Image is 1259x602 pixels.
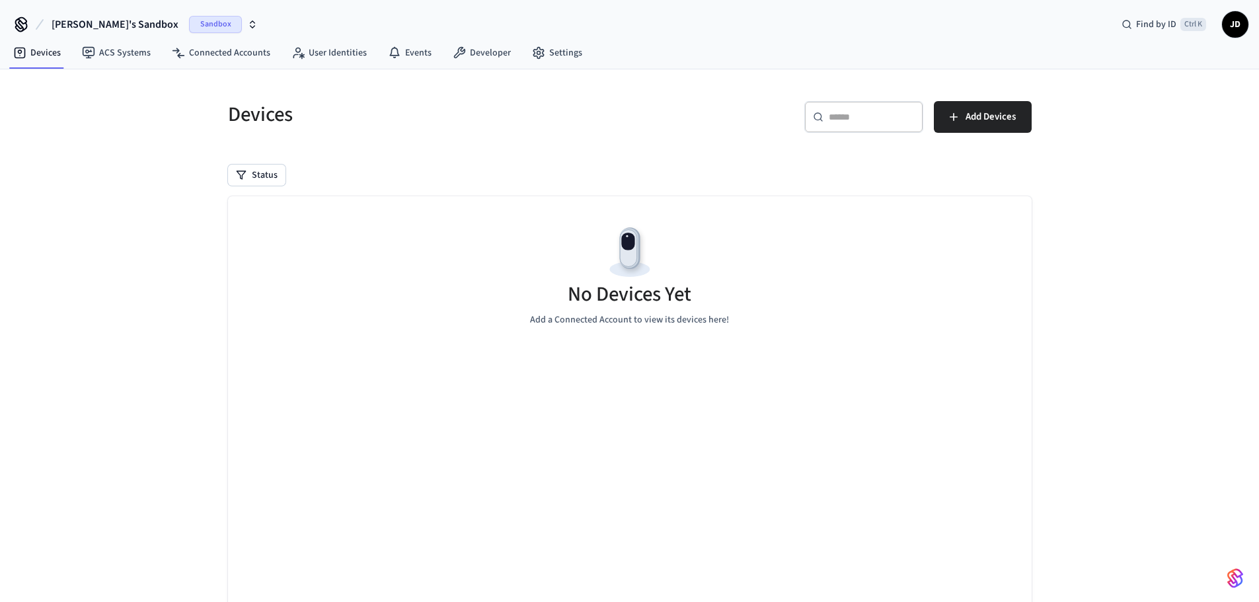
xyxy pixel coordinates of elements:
span: Ctrl K [1180,18,1206,31]
img: SeamLogoGradient.69752ec5.svg [1227,568,1243,589]
a: Developer [442,41,521,65]
a: Events [377,41,442,65]
h5: Devices [228,101,622,128]
span: Find by ID [1136,18,1176,31]
button: Add Devices [934,101,1032,133]
button: Status [228,165,286,186]
span: Sandbox [189,16,242,33]
button: JD [1222,11,1248,38]
p: Add a Connected Account to view its devices here! [530,313,729,327]
span: Add Devices [966,108,1016,126]
span: JD [1223,13,1247,36]
a: Devices [3,41,71,65]
a: Settings [521,41,593,65]
img: Devices Empty State [600,223,660,282]
span: [PERSON_NAME]'s Sandbox [52,17,178,32]
a: Connected Accounts [161,41,281,65]
a: ACS Systems [71,41,161,65]
a: User Identities [281,41,377,65]
div: Find by IDCtrl K [1111,13,1217,36]
h5: No Devices Yet [568,281,691,308]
